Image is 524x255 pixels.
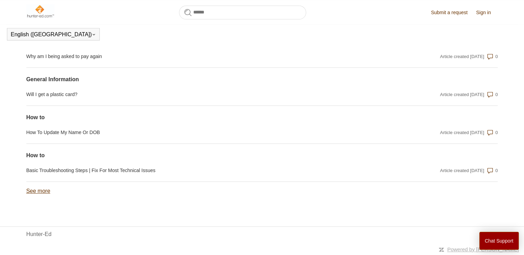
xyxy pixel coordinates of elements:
button: English ([GEOGRAPHIC_DATA]) [11,31,96,38]
input: Search [179,6,306,19]
a: Hunter-Ed [26,230,52,238]
img: Hunter-Ed Help Center home page [26,4,54,18]
a: How to [26,113,356,122]
a: Why am I being asked to pay again [26,53,356,60]
a: Submit a request [431,9,474,16]
a: Basic Troubleshooting Steps | Fix For Most Technical Issues [26,167,356,174]
a: See more [26,188,50,194]
button: Chat Support [479,232,519,250]
a: Powered by [PERSON_NAME] [447,246,519,252]
a: How To Update My Name Or DOB [26,129,356,136]
div: Article created [DATE] [440,167,484,174]
div: Article created [DATE] [440,53,484,60]
div: Article created [DATE] [440,129,484,136]
a: How to [26,151,356,160]
a: Sign in [476,9,498,16]
a: General Information [26,75,356,84]
div: Article created [DATE] [440,91,484,98]
a: Will I get a plastic card? [26,91,356,98]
